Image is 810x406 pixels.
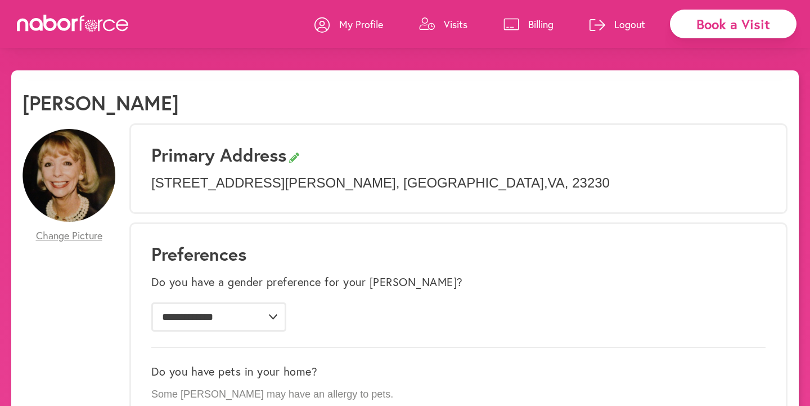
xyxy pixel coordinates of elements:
p: Some [PERSON_NAME] may have an allergy to pets. [151,389,766,401]
p: [STREET_ADDRESS][PERSON_NAME] , [GEOGRAPHIC_DATA] , VA , 23230 [151,175,766,191]
p: Visits [444,17,467,31]
div: Book a Visit [670,10,796,38]
img: m6EfGE4SJOnbkOf0TujV [22,129,115,222]
h1: [PERSON_NAME] [22,91,179,115]
h3: Primary Address [151,144,766,166]
a: Logout [589,7,645,41]
span: Change Picture [36,230,102,242]
a: Billing [503,7,553,41]
label: Do you have pets in your home? [151,365,317,378]
label: Do you have a gender preference for your [PERSON_NAME]? [151,275,463,289]
p: Billing [528,17,553,31]
p: My Profile [339,17,383,31]
a: Visits [419,7,467,41]
a: My Profile [314,7,383,41]
h1: Preferences [151,243,766,265]
p: Logout [614,17,645,31]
